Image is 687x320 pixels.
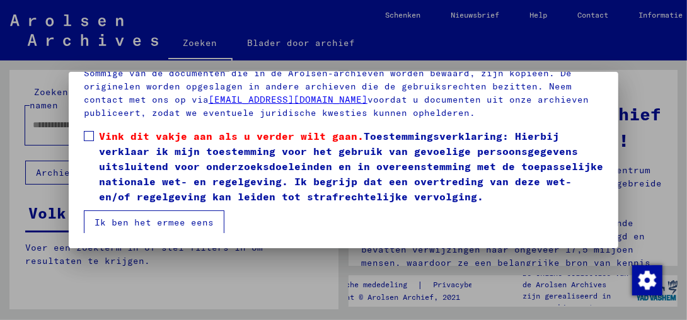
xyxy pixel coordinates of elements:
[209,94,367,105] a: [EMAIL_ADDRESS][DOMAIN_NAME]
[632,265,662,295] img: Toestemming wijzigen
[99,130,364,142] span: Vink dit vakje aan als u verder wilt gaan.
[84,210,224,234] button: Ik ben het ermee eens
[99,130,603,203] font: Toestemmingsverklaring: Hierbij verklaar ik mijn toestemming voor het gebruik van gevoelige perso...
[84,67,603,120] p: Sommige van de documenten die in de Arolsen-archieven worden bewaard, zijn kopieën. De originelen...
